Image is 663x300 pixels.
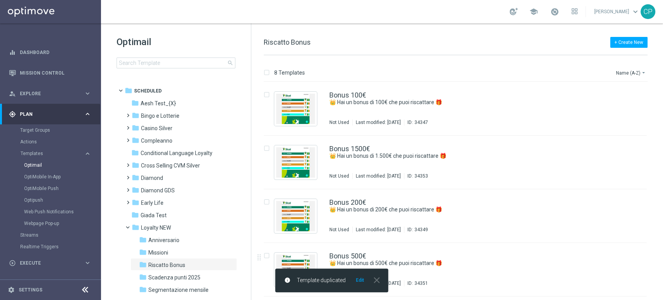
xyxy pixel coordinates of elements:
div: Last modified: [DATE] [353,173,404,179]
i: folder [131,211,139,219]
span: Explore [20,91,84,96]
input: Search Template [117,58,235,68]
a: Bonus 200€ [329,199,366,206]
i: folder [132,136,139,144]
span: Diamond GDS [141,187,175,194]
i: arrow_drop_down [640,70,647,76]
span: Execute [20,261,84,265]
span: search [227,60,233,66]
span: Bingo e Lotterie [141,112,179,119]
a: Streams [20,232,81,238]
button: person_search Explore keyboard_arrow_right [9,91,92,97]
span: Riscatto Bonus [148,262,185,269]
a: 👑 Hai un bonus di 500€ che puoi riscattare 🎁 [329,260,596,267]
a: [PERSON_NAME]keyboard_arrow_down [593,6,640,17]
div: ID: [404,173,428,179]
img: 34353.jpeg [276,147,315,178]
i: folder [132,199,139,206]
div: 34353 [414,173,428,179]
span: Segmentazione mensile [148,286,209,293]
i: play_circle_outline [9,260,16,267]
span: Template duplicated [297,277,346,284]
h1: Optimail [117,36,235,48]
span: Riscatto Bonus [264,38,311,46]
div: OptiMobile In-App [24,171,100,183]
div: Streams [20,229,100,241]
i: folder [132,161,139,169]
button: Mission Control [9,70,92,76]
div: 👑 Hai un bonus di 500€ che puoi riscattare 🎁 [329,260,614,267]
span: school [529,7,538,16]
span: Aesh Test_{X} [141,100,176,107]
button: Templates keyboard_arrow_right [20,150,92,157]
div: ID: [404,119,428,126]
div: Templates [20,148,100,229]
div: Optimail [24,159,100,171]
div: Templates [21,151,84,156]
div: 34349 [414,227,428,233]
div: CP [640,4,655,19]
div: Press SPACE to select this row. [256,136,661,189]
a: Dashboard [20,42,91,63]
div: equalizer Dashboard [9,49,92,56]
i: folder [139,286,147,293]
div: 👑 Hai un bonus di 200€ che puoi riscattare 🎁 [329,206,614,213]
a: Optipush [24,197,81,203]
div: 34351 [414,280,428,286]
i: keyboard_arrow_right [84,110,91,118]
div: 👑 Hai un bonus di 1.500€ che puoi riscattare 🎁 [329,152,614,160]
span: Scheduled [134,87,162,94]
button: Name (A-Z)arrow_drop_down [615,68,647,77]
i: info [284,277,291,283]
i: folder [125,87,132,94]
div: Webpage Pop-up [24,218,100,229]
div: Last modified: [DATE] [353,119,404,126]
div: Execute [9,260,84,267]
button: gps_fixed Plan keyboard_arrow_right [9,111,92,117]
span: keyboard_arrow_down [631,7,640,16]
span: Diamond [141,174,163,181]
span: Templates [21,151,76,156]
i: folder [132,186,139,194]
a: Actions [20,139,81,145]
img: 34347.jpeg [276,94,315,124]
i: folder [139,248,147,256]
i: equalizer [9,49,16,56]
div: play_circle_outline Execute keyboard_arrow_right [9,260,92,266]
span: Missioni [148,249,168,256]
div: Last modified: [DATE] [353,227,404,233]
a: Bonus 100€ [329,92,366,99]
a: 👑 Hai un bonus di 100€ che puoi riscattare 🎁 [329,99,596,106]
div: Plan [9,111,84,118]
img: 34351.jpeg [276,255,315,285]
span: Anniversario [148,237,179,244]
div: Press SPACE to select this row. [256,82,661,136]
button: + Create New [610,37,647,48]
div: Realtime Triggers [20,241,100,253]
div: Not Used [329,173,349,179]
p: 8 Templates [274,69,305,76]
span: Conditional Language Loyalty [141,150,212,157]
div: Web Push Notifications [24,206,100,218]
a: Mission Control [20,63,91,83]
span: Casino Silver [141,125,172,132]
div: Not Used [329,227,349,233]
span: Scadenza punti 2025 [148,274,200,281]
a: OptiMobile In-App [24,174,81,180]
div: ID: [404,280,428,286]
a: Web Push Notifications [24,209,81,215]
i: folder [131,149,139,157]
a: Bonus 1500€ [329,145,370,152]
div: Not Used [329,119,349,126]
div: Target Groups [20,124,100,136]
a: Bonus 500€ [329,253,366,260]
a: Target Groups [20,127,81,133]
i: folder [131,99,139,107]
a: OptiMobile Push [24,185,81,192]
div: ID: [404,227,428,233]
a: Settings [19,288,42,292]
